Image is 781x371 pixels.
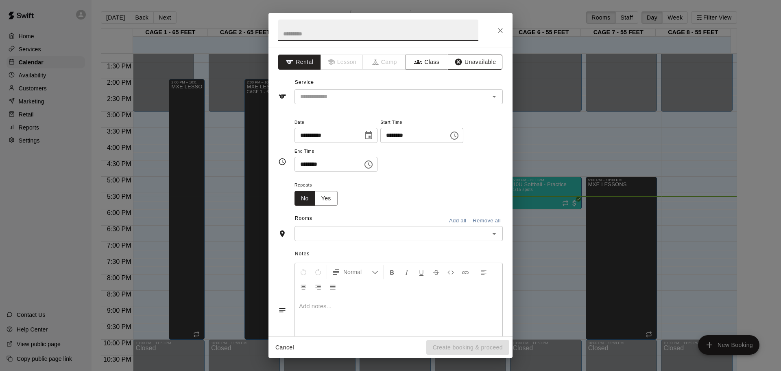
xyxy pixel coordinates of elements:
button: Undo [297,265,310,279]
span: Service [295,79,314,85]
button: Rental [278,55,321,70]
span: Normal [343,268,372,276]
button: Open [489,91,500,102]
button: Format Italics [400,265,414,279]
button: Add all [445,215,471,227]
button: Choose time, selected time is 2:30 PM [360,156,377,173]
button: No [295,191,315,206]
button: Justify Align [326,279,340,294]
span: Camps can only be created in the Services page [363,55,406,70]
button: Right Align [311,279,325,294]
span: Rooms [295,215,312,221]
button: Insert Link [458,265,472,279]
button: Format Strikethrough [429,265,443,279]
svg: Notes [278,306,286,314]
span: Repeats [295,180,344,191]
button: Open [489,228,500,239]
button: Center Align [297,279,310,294]
span: Lessons must be created in the Services page first [321,55,364,70]
button: Close [493,23,508,38]
button: Choose time, selected time is 2:00 PM [446,127,462,144]
div: outlined button group [295,191,338,206]
svg: Rooms [278,230,286,238]
button: Class [406,55,448,70]
button: Redo [311,265,325,279]
button: Insert Code [444,265,458,279]
span: End Time [295,146,377,157]
svg: Service [278,92,286,101]
span: Start Time [380,117,463,128]
button: Choose date, selected date is Aug 15, 2025 [360,127,377,144]
svg: Timing [278,158,286,166]
button: Cancel [272,340,298,355]
button: Format Underline [414,265,428,279]
span: Date [295,117,377,128]
button: Unavailable [448,55,502,70]
button: Formatting Options [329,265,382,279]
button: Yes [315,191,338,206]
button: Format Bold [385,265,399,279]
span: Notes [295,248,503,261]
button: Left Align [477,265,491,279]
button: Remove all [471,215,503,227]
